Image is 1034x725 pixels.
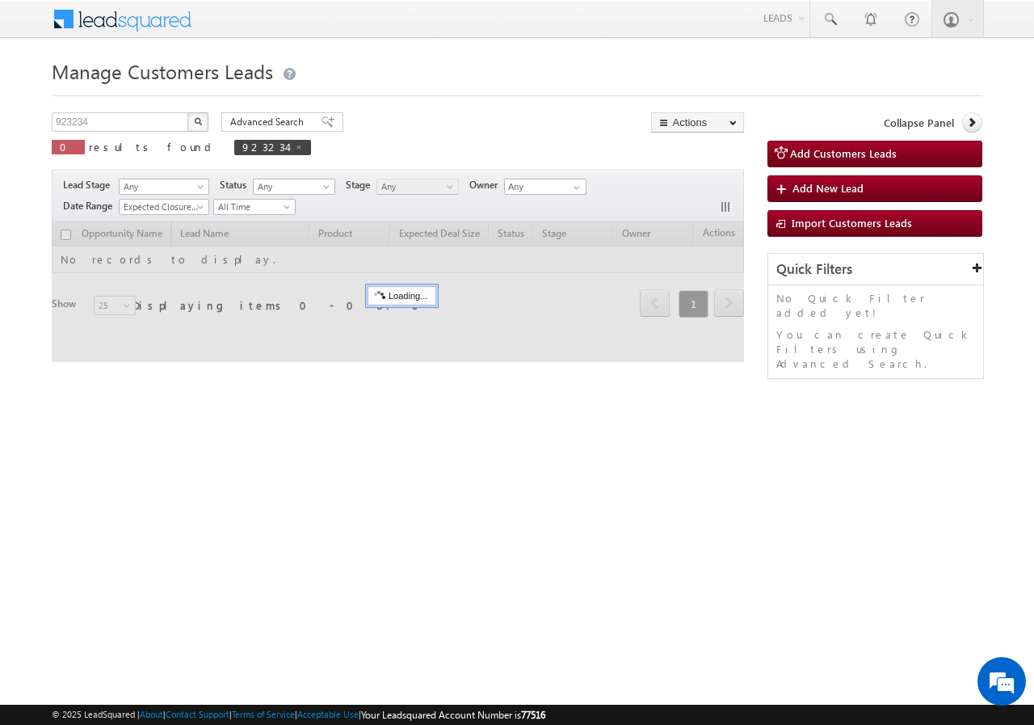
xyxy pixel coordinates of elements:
a: Any [253,179,335,195]
span: Status [220,178,253,192]
span: Your Leadsquared Account Number is [361,709,545,721]
input: Type to Search [504,179,586,195]
span: Date Range [63,199,119,213]
a: All Time [213,199,296,215]
p: No Quick Filter added yet! [776,291,975,320]
span: Add New Lead [792,181,864,195]
span: 0 [60,140,77,154]
a: About [140,709,163,719]
a: Any [376,179,459,195]
span: Manage Customers Leads [52,58,273,84]
span: Lead Stage [63,178,116,192]
span: Expected Closure Date [120,200,204,214]
span: © 2025 LeadSquared | | | | | [52,707,545,723]
img: Search [194,117,202,125]
a: Any [119,179,209,195]
span: 923234 [242,140,287,154]
a: Terms of Service [232,709,295,719]
span: All Time [214,200,291,214]
span: Owner [469,178,504,192]
span: Any [377,179,454,194]
span: Advanced Search [230,115,309,129]
span: Collapse Panel [884,116,954,130]
span: Add Customers Leads [790,146,897,160]
div: Loading... [368,286,436,306]
a: Expected Closure Date [119,199,209,215]
span: 77516 [521,709,545,721]
span: Any [254,179,330,194]
div: Quick Filters [768,254,983,285]
span: Import Customers Leads [792,216,912,230]
a: Show All Items [565,179,585,196]
a: Acceptable Use [297,709,359,719]
span: Any [120,179,204,194]
span: Stage [346,178,376,192]
a: Contact Support [166,709,229,719]
p: You can create Quick Filters using Advanced Search. [776,327,975,371]
button: Actions [651,112,744,133]
span: results found [89,140,217,154]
